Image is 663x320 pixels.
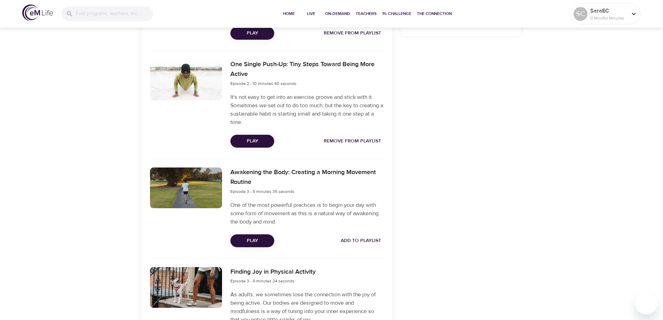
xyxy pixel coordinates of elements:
iframe: Button to launch messaging window [635,292,657,314]
span: Live [303,10,319,17]
button: Add to Playlist [338,234,384,247]
button: Play [230,234,274,247]
span: Play [236,29,269,38]
span: Add to Playlist [341,236,381,245]
span: Episode 3 - 9 minutes 24 seconds [230,278,294,284]
button: Play [230,135,274,148]
span: Episode 2 - 10 minutes 40 seconds [230,81,297,86]
h6: One Single Push-Up: Tiny Steps Toward Being More Active [230,60,384,80]
span: Remove from Playlist [324,137,381,146]
div: SC [574,7,587,21]
h6: Finding Joy in Physical Activity [230,267,316,277]
button: Remove from Playlist [321,27,384,40]
h6: Awakening the Body: Creating a Morning Movement Routine [230,167,384,188]
button: Play [230,27,274,40]
span: Home [281,10,297,17]
button: Remove from Playlist [321,135,384,148]
p: One of the most powerful practices is to begin your day with some form of movement as this is a n... [230,201,384,226]
p: 0 Mindful Minutes [590,15,627,21]
span: On-Demand [325,10,350,17]
span: 1% Challenge [382,10,411,17]
span: Play [236,137,269,146]
span: Play [236,236,269,245]
input: Find programs, teachers, etc... [76,6,153,21]
span: Teachers [356,10,377,17]
img: logo [22,5,53,21]
span: Episode 3 - 8 minutes 35 seconds [230,189,294,194]
p: SaraEC [590,7,627,15]
p: It's not easy to get into an exercise groove and stick with it. Sometimes we set out to do too mu... [230,93,384,126]
span: The Connection [417,10,452,17]
span: Remove from Playlist [324,29,381,38]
